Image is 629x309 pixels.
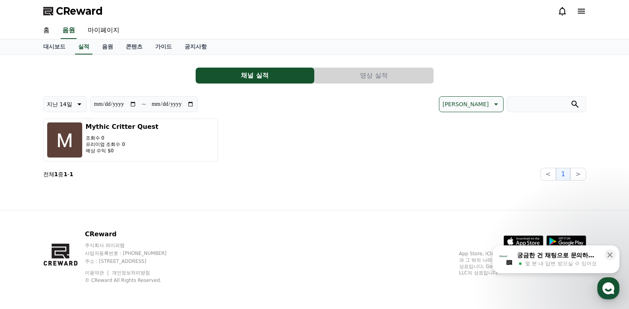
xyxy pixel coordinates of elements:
span: 홈 [25,255,30,261]
button: 지난 14일 [43,96,87,112]
p: 지난 14일 [47,99,72,110]
a: 가이드 [149,39,178,54]
a: 홈 [37,22,56,39]
h3: Mythic Critter Quest [86,122,159,132]
p: [PERSON_NAME] [442,99,489,110]
a: 설정 [102,243,152,263]
p: 예상 수익 $0 [86,148,159,154]
a: 채널 실적 [196,68,315,84]
a: 공지사항 [178,39,213,54]
p: 프리미엄 조회수 0 [86,141,159,148]
p: App Store, iCloud, iCloud Drive 및 iTunes Store는 미국과 그 밖의 나라 및 지역에서 등록된 Apple Inc.의 서비스 상표입니다. Goo... [459,251,586,276]
a: 이용약관 [85,270,110,276]
p: 사업자등록번호 : [PHONE_NUMBER] [85,250,182,257]
p: © CReward All Rights Reserved. [85,277,182,284]
img: Mythic Critter Quest [47,122,83,158]
button: [PERSON_NAME] [439,96,503,112]
p: CReward [85,229,182,239]
a: 음원 [61,22,77,39]
a: CReward [43,5,103,17]
button: 영상 실적 [315,68,433,84]
span: 설정 [123,255,132,261]
button: Mythic Critter Quest 조회수 0 프리미엄 조회수 0 예상 수익 $0 [43,119,218,161]
strong: 1 [54,171,58,177]
p: 주식회사 와이피랩 [85,242,182,249]
button: 채널 실적 [196,68,314,84]
a: 대화 [52,243,102,263]
button: > [570,168,586,181]
strong: 1 [69,171,73,177]
strong: 1 [63,171,67,177]
button: < [541,168,556,181]
a: 대시보드 [37,39,72,54]
a: 개인정보처리방침 [112,270,150,276]
p: ~ [141,99,146,109]
a: 홈 [2,243,52,263]
p: 전체 중 - [43,170,73,178]
a: 실적 [75,39,92,54]
a: 음원 [96,39,119,54]
button: 1 [556,168,570,181]
p: 조회수 0 [86,135,159,141]
a: 마이페이지 [81,22,126,39]
span: 대화 [73,255,82,262]
span: CReward [56,5,103,17]
a: 콘텐츠 [119,39,149,54]
p: 주소 : [STREET_ADDRESS] [85,258,182,264]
